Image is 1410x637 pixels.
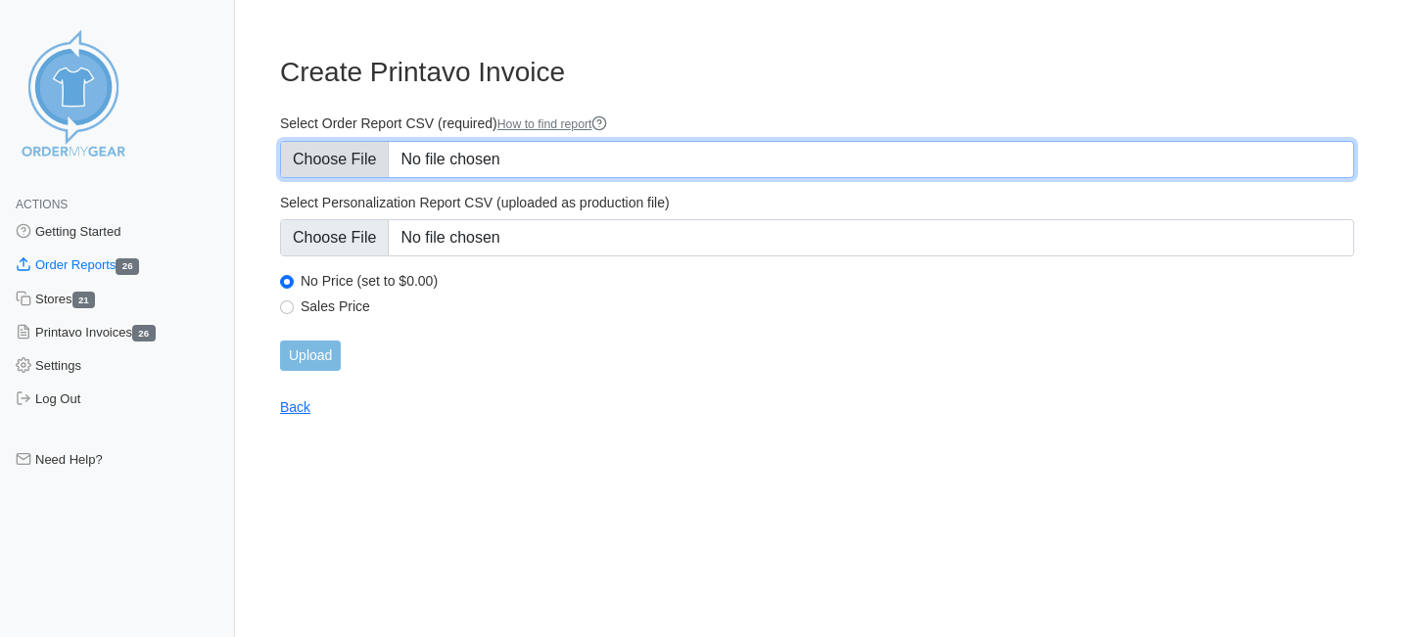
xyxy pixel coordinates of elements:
[280,341,341,371] input: Upload
[497,117,608,131] a: How to find report
[301,297,1354,315] label: Sales Price
[72,292,96,308] span: 21
[116,258,139,275] span: 26
[301,272,1354,290] label: No Price (set to $0.00)
[280,194,1354,211] label: Select Personalization Report CSV (uploaded as production file)
[280,56,1354,89] h3: Create Printavo Invoice
[280,114,1354,133] label: Select Order Report CSV (required)
[280,399,310,415] a: Back
[16,198,68,211] span: Actions
[132,325,156,341] span: 26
